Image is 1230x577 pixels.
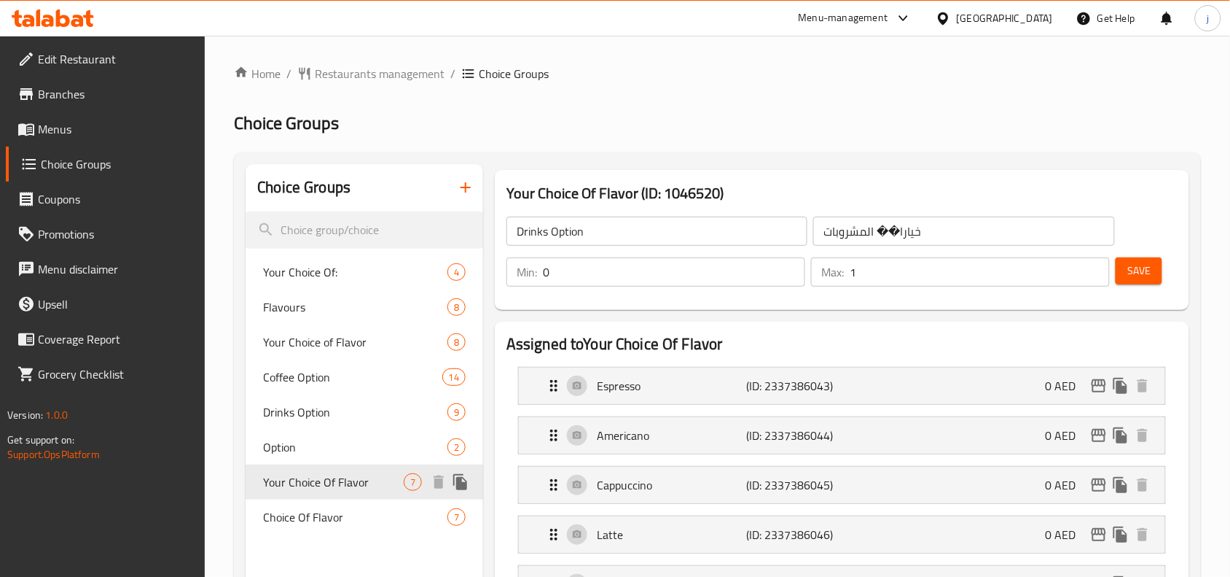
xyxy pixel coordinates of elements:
[38,50,194,68] span: Edit Restaurant
[517,263,537,281] p: Min:
[286,65,291,82] li: /
[263,263,447,281] span: Your Choice Of:
[263,438,447,456] span: Option
[246,325,483,360] div: Your Choice of Flavor8
[447,508,466,526] div: Choices
[448,336,465,349] span: 8
[45,406,68,425] span: 1.0.0
[799,9,888,27] div: Menu-management
[443,371,465,384] span: 14
[597,476,746,494] p: Cappuccino
[246,290,483,325] div: Flavours8
[519,417,1165,454] div: Expand
[41,155,194,173] span: Choice Groups
[519,467,1165,503] div: Expand
[6,147,205,182] a: Choice Groups
[1116,257,1162,284] button: Save
[7,445,100,464] a: Support.OpsPlatform
[38,225,194,243] span: Promotions
[1110,524,1132,546] button: duplicate
[1110,425,1132,446] button: duplicate
[746,476,846,494] p: (ID: 2337386045)
[6,252,205,287] a: Menu disclaimer
[1132,375,1153,397] button: delete
[6,77,205,112] a: Branches
[38,260,194,278] span: Menu disclaimer
[1046,377,1088,395] p: 0 AED
[506,510,1178,559] li: Expand
[38,120,194,138] span: Menus
[447,263,466,281] div: Choices
[450,65,455,82] li: /
[6,322,205,357] a: Coverage Report
[448,441,465,454] span: 2
[246,360,483,395] div: Coffee Option14
[38,295,194,313] span: Upsell
[957,10,1053,26] div: [GEOGRAPHIC_DATA]
[6,217,205,252] a: Promotions
[519,368,1165,404] div: Expand
[246,212,483,249] input: search
[234,107,339,139] span: Choice Groups
[257,177,350,198] h2: Choice Groups
[1110,474,1132,496] button: duplicate
[506,333,1178,355] h2: Assigned to Your Choice Of Flavor
[263,298,447,316] span: Flavours
[448,511,465,524] span: 7
[6,182,205,217] a: Coupons
[1132,425,1153,446] button: delete
[746,427,846,444] p: (ID: 2337386044)
[263,403,447,421] span: Drinks Option
[246,465,483,500] div: Your Choice Of Flavor7deleteduplicate
[246,430,483,465] div: Option2
[1088,425,1110,446] button: edit
[1046,427,1088,444] p: 0 AED
[746,526,846,543] p: (ID: 2337386046)
[1046,476,1088,494] p: 0 AED
[263,508,447,526] span: Choice Of Flavor
[1046,526,1088,543] p: 0 AED
[597,377,746,395] p: Espresso
[448,266,465,279] span: 4
[479,65,549,82] span: Choice Groups
[450,471,471,493] button: duplicate
[506,361,1178,411] li: Expand
[597,526,746,543] p: Latte
[1088,474,1110,496] button: edit
[1127,262,1151,280] span: Save
[6,357,205,392] a: Grocery Checklist
[263,473,404,491] span: Your Choice Of Flavor
[38,190,194,208] span: Coupons
[448,301,465,314] span: 8
[38,330,194,348] span: Coverage Report
[447,298,466,316] div: Choices
[263,368,442,386] span: Coffee Option
[38,85,194,103] span: Branches
[246,500,483,535] div: Choice Of Flavor7
[6,287,205,322] a: Upsell
[447,403,466,421] div: Choices
[1132,524,1153,546] button: delete
[821,263,844,281] p: Max:
[506,182,1178,205] h3: Your Choice Of Flavor (ID: 1046520)
[263,333,447,351] span: Your Choice of Flavor
[597,427,746,444] p: Americano
[404,476,421,489] span: 7
[1110,375,1132,397] button: duplicate
[442,368,466,386] div: Choices
[246,395,483,430] div: Drinks Option9
[428,471,450,493] button: delete
[234,65,281,82] a: Home
[448,406,465,419] span: 9
[1088,375,1110,397] button: edit
[506,460,1178,510] li: Expand
[234,65,1201,82] nav: breadcrumb
[447,438,466,456] div: Choices
[1088,524,1110,546] button: edit
[246,255,483,290] div: Your Choice Of:4
[6,112,205,147] a: Menus
[519,516,1165,553] div: Expand
[7,406,43,425] span: Version:
[6,42,205,77] a: Edit Restaurant
[38,365,194,383] span: Grocery Checklist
